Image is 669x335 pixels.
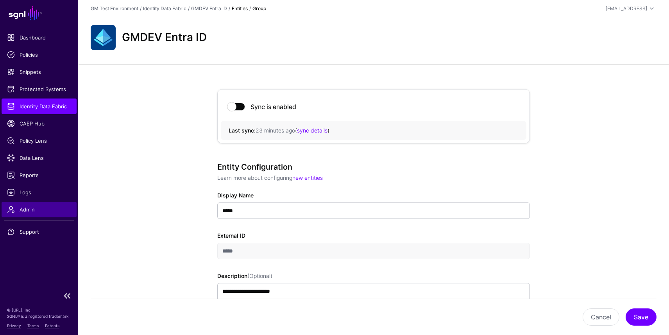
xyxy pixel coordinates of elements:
[7,171,71,179] span: Reports
[7,307,71,313] p: © [URL], Inc
[256,127,295,134] span: 23 minutes ago
[2,185,77,200] a: Logs
[217,174,530,182] p: Learn more about configuring
[7,154,71,162] span: Data Lens
[583,308,619,326] button: Cancel
[186,5,191,12] div: /
[7,206,71,213] span: Admin
[7,102,71,110] span: Identity Data Fabric
[227,5,232,12] div: /
[2,133,77,149] a: Policy Lens
[626,308,656,326] button: Save
[2,30,77,45] a: Dashboard
[7,313,71,319] p: SGNL® is a registered trademark
[217,272,272,280] label: Description
[217,162,530,172] h3: Entity Configuration
[297,127,327,134] a: sync details
[2,47,77,63] a: Policies
[2,64,77,80] a: Snippets
[2,81,77,97] a: Protected Systems
[217,231,245,240] label: External ID
[7,34,71,41] span: Dashboard
[2,99,77,114] a: Identity Data Fabric
[138,5,143,12] div: /
[7,323,21,328] a: Privacy
[5,5,73,22] a: SGNL
[246,103,296,111] div: Sync is enabled
[7,137,71,145] span: Policy Lens
[7,68,71,76] span: Snippets
[7,188,71,196] span: Logs
[7,120,71,127] span: CAEP Hub
[143,5,186,11] a: Identity Data Fabric
[91,25,116,50] img: svg+xml;base64,PHN2ZyB3aWR0aD0iNjQiIGhlaWdodD0iNjQiIHZpZXdCb3g9IjAgMCA2NCA2NCIgZmlsbD0ibm9uZSIgeG...
[7,85,71,93] span: Protected Systems
[191,5,227,11] a: GMDEV Entra ID
[248,5,252,12] div: /
[2,202,77,217] a: Admin
[2,167,77,183] a: Reports
[122,31,207,44] h2: GMDEV Entra ID
[2,116,77,131] a: CAEP Hub
[252,5,266,11] strong: Group
[45,323,59,328] a: Patents
[229,126,519,134] div: ( )
[229,127,256,134] strong: Last sync:
[7,228,71,236] span: Support
[217,191,254,199] label: Display Name
[606,5,647,12] div: [EMAIL_ADDRESS]
[232,5,248,11] strong: Entities
[91,5,138,11] a: GM Test Environment
[27,323,39,328] a: Terms
[2,150,77,166] a: Data Lens
[292,174,323,181] a: new entities
[7,51,71,59] span: Policies
[247,272,272,279] span: (Optional)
